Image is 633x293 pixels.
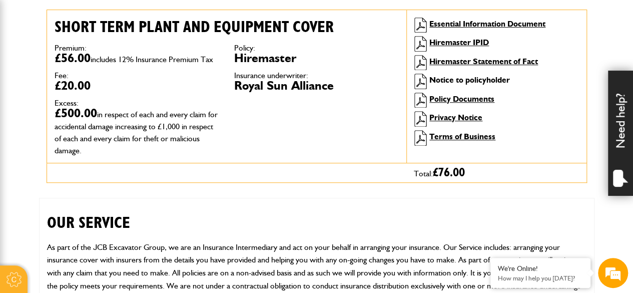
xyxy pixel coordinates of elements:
[433,167,465,179] span: £
[55,44,219,52] dt: Premium:
[429,94,494,104] a: Policy Documents
[13,122,183,144] input: Enter your email address
[13,93,183,115] input: Enter your last name
[234,80,399,92] dd: Royal Sun Alliance
[429,19,545,29] a: Essential Information Document
[55,110,218,155] span: in respect of each and every claim for accidental damage increasing to £1,000 in respect of each ...
[234,72,399,80] dt: Insurance underwriter:
[55,107,219,155] dd: £500.00
[55,18,399,37] h2: Short term plant and equipment cover
[429,132,495,141] a: Terms of Business
[55,99,219,107] dt: Excess:
[429,113,482,122] a: Privacy Notice
[13,181,183,216] textarea: Type your message and hit 'Enter'
[429,57,538,66] a: Hiremaster Statement of Fact
[498,274,583,282] p: How may I help you today?
[55,72,219,80] dt: Fee:
[52,56,168,69] div: Chat with us now
[406,163,586,182] div: Total:
[164,5,188,29] div: Minimize live chat window
[55,80,219,92] dd: £20.00
[91,55,213,64] span: includes 12% Insurance Premium Tax
[13,152,183,174] input: Enter your phone number
[136,225,182,239] em: Start Chat
[47,198,586,232] h2: OUR SERVICE
[429,38,489,47] a: Hiremaster IPID
[438,167,465,179] span: 76.00
[429,75,510,85] a: Notice to policyholder
[608,71,633,196] div: Need help?
[234,52,399,64] dd: Hiremaster
[498,264,583,273] div: We're Online!
[234,44,399,52] dt: Policy:
[17,56,42,70] img: d_20077148190_company_1631870298795_20077148190
[55,52,219,64] dd: £56.00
